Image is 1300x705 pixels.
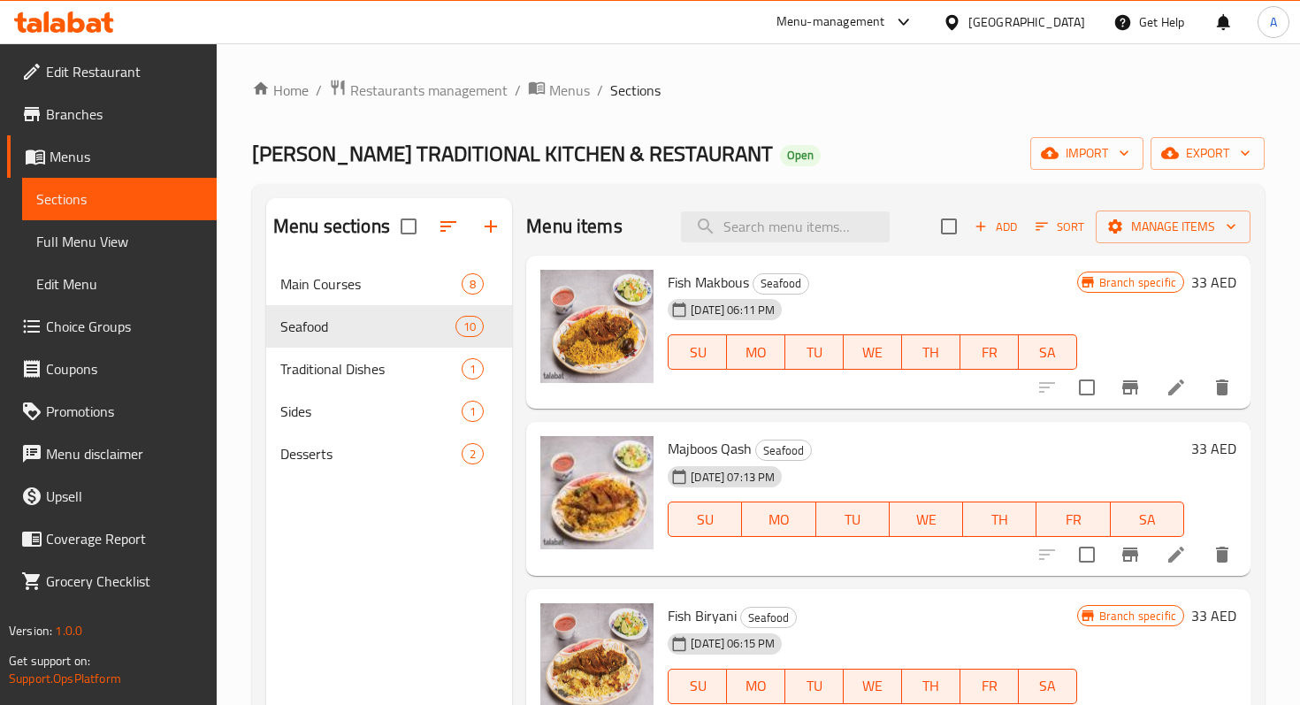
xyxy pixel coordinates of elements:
a: Choice Groups [7,305,217,348]
a: Edit Menu [22,263,217,305]
span: Edit Menu [36,273,203,295]
span: FR [967,673,1012,699]
span: TH [970,507,1029,533]
span: Sort [1036,217,1084,237]
div: Traditional Dishes1 [266,348,512,390]
button: WE [844,334,902,370]
button: SA [1019,669,1077,704]
span: Sort sections [427,205,470,248]
span: import [1044,142,1129,165]
button: FR [1036,502,1110,537]
button: Add section [470,205,512,248]
li: / [316,80,322,101]
div: Seafood [740,607,797,628]
span: 8 [463,276,483,293]
button: Branch-specific-item [1109,533,1151,576]
span: Grocery Checklist [46,571,203,592]
span: MO [734,673,778,699]
span: Sides [280,401,462,422]
a: Coupons [7,348,217,390]
button: FR [960,669,1019,704]
div: Main Courses8 [266,263,512,305]
span: Coupons [46,358,203,379]
span: [DATE] 07:13 PM [684,469,782,486]
span: 1 [463,403,483,420]
span: FR [1044,507,1103,533]
span: WE [897,507,956,533]
span: TH [909,673,953,699]
h2: Menu sections [273,213,390,240]
span: [DATE] 06:15 PM [684,635,782,652]
span: Get support on: [9,649,90,672]
h6: 33 AED [1191,436,1236,461]
div: items [462,443,484,464]
div: items [455,316,484,337]
span: Fish Makbous [668,269,749,295]
button: TH [902,669,960,704]
button: import [1030,137,1143,170]
span: Seafood [753,273,808,294]
span: [DATE] 06:11 PM [684,302,782,318]
span: Add item [967,213,1024,241]
h6: 33 AED [1191,270,1236,295]
nav: Menu sections [266,256,512,482]
a: Upsell [7,475,217,517]
nav: breadcrumb [252,79,1265,102]
button: MO [727,669,785,704]
span: Sections [610,80,661,101]
span: export [1165,142,1250,165]
div: [GEOGRAPHIC_DATA] [968,12,1085,32]
span: Seafood [741,608,796,628]
button: MO [727,334,785,370]
div: Sides1 [266,390,512,433]
span: 1.0.0 [55,619,82,642]
input: search [681,211,890,242]
span: 10 [456,318,483,335]
button: delete [1201,533,1243,576]
span: A [1270,12,1277,32]
a: Edit Restaurant [7,50,217,93]
div: Menu-management [776,11,885,33]
span: 1 [463,361,483,378]
span: Menus [549,80,590,101]
button: SA [1019,334,1077,370]
span: TU [823,507,883,533]
button: SU [668,669,727,704]
span: Version: [9,619,52,642]
button: SU [668,502,742,537]
span: TH [909,340,953,365]
span: Branch specific [1092,274,1183,291]
button: WE [844,669,902,704]
span: Promotions [46,401,203,422]
button: export [1151,137,1265,170]
span: TU [792,673,837,699]
button: TU [785,334,844,370]
button: FR [960,334,1019,370]
span: Manage items [1110,216,1236,238]
div: items [462,358,484,379]
button: Add [967,213,1024,241]
button: delete [1201,366,1243,409]
h2: Menu items [526,213,623,240]
span: WE [851,673,895,699]
span: Seafood [756,441,811,461]
img: Fish Makbous [540,270,654,383]
span: Open [780,148,821,163]
div: Desserts2 [266,433,512,475]
button: SU [668,334,727,370]
span: Desserts [280,443,462,464]
span: Choice Groups [46,316,203,337]
div: Seafood [755,440,812,461]
button: Sort [1031,213,1089,241]
span: Branch specific [1092,608,1183,625]
a: Menus [528,79,590,102]
div: Main Courses [280,273,462,295]
a: Menu disclaimer [7,433,217,475]
a: Restaurants management [329,79,508,102]
div: items [462,273,484,295]
a: Full Menu View [22,220,217,263]
div: Seafood10 [266,305,512,348]
a: Edit menu item [1166,377,1187,398]
a: Home [252,80,309,101]
button: WE [890,502,963,537]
